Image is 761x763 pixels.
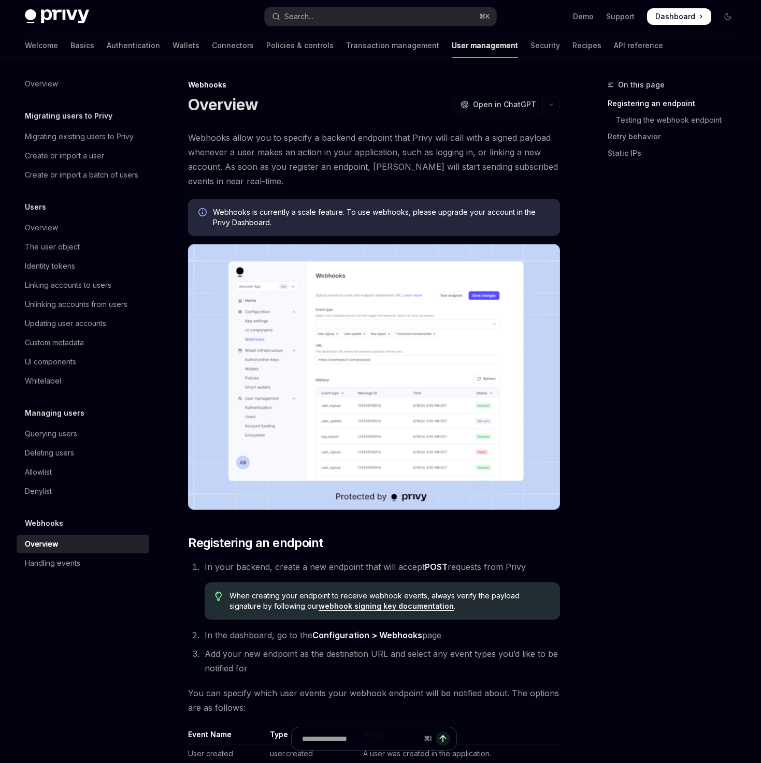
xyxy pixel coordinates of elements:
[425,562,448,572] strong: POST
[205,562,526,572] span: In your backend, create a new endpoint that will accept requests from Privy
[436,731,450,746] button: Send message
[454,96,542,113] button: Open in ChatGPT
[25,336,84,349] div: Custom metadata
[720,8,736,25] button: Toggle dark mode
[606,11,635,22] a: Support
[17,257,149,275] a: Identity tokens
[17,353,149,371] a: UI components
[608,128,744,145] a: Retry behavior
[215,592,222,601] svg: Tip
[25,356,76,368] div: UI components
[188,95,258,114] h1: Overview
[17,314,149,333] a: Updating user accounts
[188,130,560,188] span: Webhooks allow you to specify a backend endpoint that Privy will call with a signed payload whene...
[17,75,149,93] a: Overview
[302,727,420,750] input: Ask a question...
[25,428,77,440] div: Querying users
[608,112,744,128] a: Testing the webhook endpoint
[573,11,594,22] a: Demo
[198,208,209,218] svg: Info
[25,517,63,530] h5: Webhooks
[70,33,94,58] a: Basics
[25,33,58,58] a: Welcome
[17,166,149,184] a: Create or import a batch of users
[188,80,560,90] div: Webhooks
[17,238,149,256] a: The user object
[25,201,46,213] h5: Users
[312,630,422,640] strong: Configuration > Webhooks
[188,686,560,715] span: You can specify which user events your webhook endpoint will be notified about. The options are a...
[17,146,149,165] a: Create or import a user
[17,218,149,237] a: Overview
[25,447,74,459] div: Deleting users
[479,12,490,21] span: ⌘ K
[473,99,536,110] span: Open in ChatGPT
[655,11,695,22] span: Dashboard
[265,7,496,26] button: Open search
[608,145,744,162] a: Static IPs
[173,33,199,58] a: Wallets
[213,207,550,228] span: Webhooks is currently a scale feature. To use webhooks, please upgrade your account in the Privy ...
[17,127,149,146] a: Migrating existing users to Privy
[25,538,58,550] div: Overview
[17,444,149,462] a: Deleting users
[188,244,560,510] img: images/Webhooks.png
[17,482,149,501] a: Denylist
[17,535,149,553] a: Overview
[188,535,323,551] span: Registering an endpoint
[572,33,601,58] a: Recipes
[107,33,160,58] a: Authentication
[25,241,80,253] div: The user object
[17,333,149,352] a: Custom metadata
[25,317,106,330] div: Updating user accounts
[25,150,104,162] div: Create or import a user
[614,33,663,58] a: API reference
[25,260,75,272] div: Identity tokens
[25,298,127,311] div: Unlinking accounts from users
[205,630,441,640] span: In the dashboard, go to the page
[319,601,454,611] a: webhook signing key documentation
[25,375,61,387] div: Whitelabel
[25,466,52,478] div: Allowlist
[25,222,58,234] div: Overview
[452,33,518,58] a: User management
[25,130,134,143] div: Migrating existing users to Privy
[25,407,84,419] h5: Managing users
[25,169,138,181] div: Create or import a batch of users
[25,110,112,122] h5: Migrating users to Privy
[284,10,313,23] div: Search...
[266,33,334,58] a: Policies & controls
[17,463,149,481] a: Allowlist
[17,372,149,390] a: Whitelabel
[205,649,558,673] span: Add your new endpoint as the destination URL and select any event types you’d like to be notified...
[346,33,439,58] a: Transaction management
[25,485,52,497] div: Denylist
[647,8,711,25] a: Dashboard
[25,9,89,24] img: dark logo
[530,33,560,58] a: Security
[25,78,58,90] div: Overview
[17,424,149,443] a: Querying users
[618,79,665,91] span: On this page
[212,33,254,58] a: Connectors
[17,276,149,295] a: Linking accounts to users
[608,95,744,112] a: Registering an endpoint
[17,554,149,573] a: Handling events
[17,295,149,314] a: Unlinking accounts from users
[25,557,80,569] div: Handling events
[229,591,550,611] span: When creating your endpoint to receive webhook events, always verify the payload signature by fol...
[25,279,111,291] div: Linking accounts to users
